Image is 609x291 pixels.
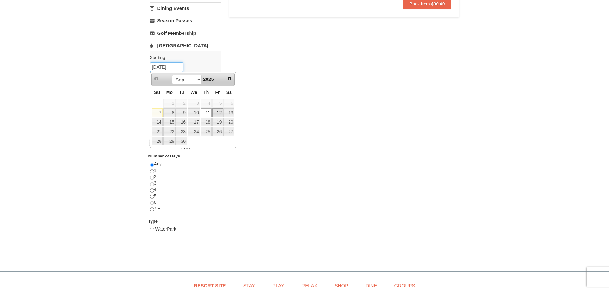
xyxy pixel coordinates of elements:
[188,127,200,136] a: 24
[201,127,212,136] a: 25
[176,108,187,117] a: 9
[163,108,176,117] a: 8
[154,76,159,81] span: Prev
[148,219,158,224] strong: Type
[152,108,163,117] a: 7
[212,127,223,136] a: 26
[223,127,234,136] a: 27
[223,99,234,108] span: 6
[152,74,161,83] a: Prev
[431,1,445,6] strong: $30.00
[201,108,212,117] a: 11
[181,146,183,150] span: 0
[410,1,430,6] span: Book from
[150,27,221,39] a: Golf Membership
[163,99,176,108] span: 1
[203,90,209,95] span: Thursday
[150,161,221,218] div: Any 1 2 3 4 5 6 7 +
[176,99,187,108] span: 2
[150,15,221,27] a: Season Passes
[176,118,187,127] a: 16
[191,90,197,95] span: Wednesday
[148,154,180,158] strong: Number of Days
[227,76,232,81] span: Next
[176,127,187,136] a: 23
[223,118,234,127] a: 20
[215,90,220,95] span: Friday
[188,108,200,117] a: 10
[163,118,176,127] a: 15
[212,99,223,108] span: 5
[152,137,163,146] a: 28
[152,118,163,127] a: 14
[212,108,223,117] a: 12
[201,99,212,108] span: 4
[150,54,216,61] label: Starting
[150,2,221,14] a: Dining Events
[225,74,234,83] a: Next
[188,99,200,108] span: 3
[150,40,221,51] a: [GEOGRAPHIC_DATA]
[185,146,190,150] span: 30
[152,127,163,136] a: 21
[223,108,234,117] a: 13
[179,90,184,95] span: Tuesday
[188,118,200,127] a: 17
[163,137,176,146] a: 29
[166,90,173,95] span: Monday
[226,90,232,95] span: Saturday
[203,76,214,82] span: 2025
[150,145,221,151] label: -
[212,118,223,127] a: 19
[155,226,176,232] span: WaterPark
[201,118,212,127] a: 18
[163,127,176,136] a: 22
[176,137,187,146] a: 30
[154,90,160,95] span: Sunday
